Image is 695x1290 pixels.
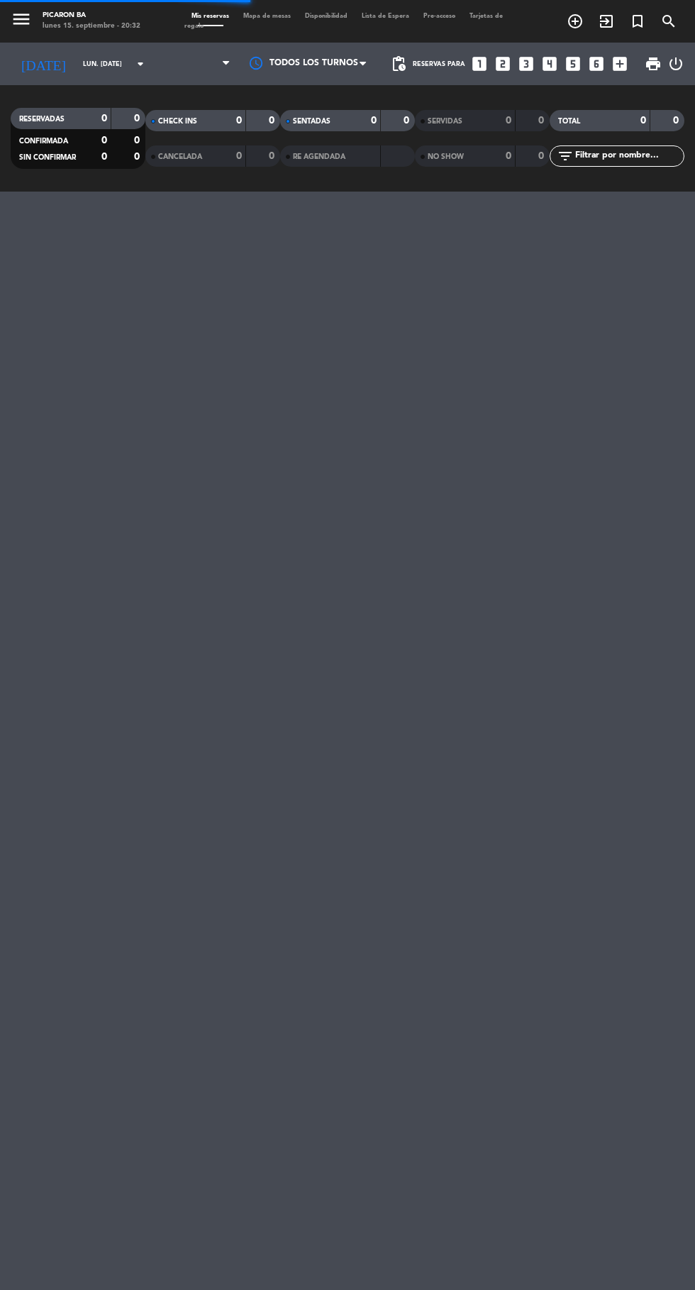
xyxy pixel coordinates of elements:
[101,152,107,162] strong: 0
[236,116,242,126] strong: 0
[428,118,462,125] span: SERVIDAS
[19,138,68,145] span: CONFIRMADA
[416,13,462,19] span: Pre-acceso
[517,55,535,73] i: looks_3
[132,55,149,72] i: arrow_drop_down
[567,13,584,30] i: add_circle_outline
[184,13,236,19] span: Mis reservas
[236,151,242,161] strong: 0
[470,55,489,73] i: looks_one
[494,55,512,73] i: looks_two
[43,21,140,32] div: lunes 15. septiembre - 20:32
[538,116,547,126] strong: 0
[428,153,464,160] span: NO SHOW
[667,55,684,72] i: power_settings_new
[134,114,143,123] strong: 0
[574,148,684,164] input: Filtrar por nombre...
[540,55,559,73] i: looks_4
[293,118,330,125] span: SENTADAS
[298,13,355,19] span: Disponibilidad
[598,13,615,30] i: exit_to_app
[101,114,107,123] strong: 0
[660,13,677,30] i: search
[134,136,143,145] strong: 0
[11,9,32,33] button: menu
[269,151,277,161] strong: 0
[629,13,646,30] i: turned_in_not
[371,116,377,126] strong: 0
[293,153,345,160] span: RE AGENDADA
[101,136,107,145] strong: 0
[11,9,32,30] i: menu
[134,152,143,162] strong: 0
[390,55,407,72] span: pending_actions
[19,154,76,161] span: SIN CONFIRMAR
[558,118,580,125] span: TOTAL
[667,43,684,85] div: LOG OUT
[355,13,416,19] span: Lista de Espera
[538,151,547,161] strong: 0
[404,116,412,126] strong: 0
[158,118,197,125] span: CHECK INS
[413,60,465,68] span: Reservas para
[611,55,629,73] i: add_box
[269,116,277,126] strong: 0
[506,116,511,126] strong: 0
[236,13,298,19] span: Mapa de mesas
[673,116,682,126] strong: 0
[43,11,140,21] div: Picaron BA
[564,55,582,73] i: looks_5
[11,50,76,78] i: [DATE]
[19,116,65,123] span: RESERVADAS
[640,116,646,126] strong: 0
[587,55,606,73] i: looks_6
[557,148,574,165] i: filter_list
[158,153,202,160] span: CANCELADA
[506,151,511,161] strong: 0
[645,55,662,72] span: print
